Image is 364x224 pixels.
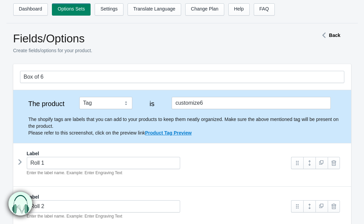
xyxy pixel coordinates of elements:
[20,71,344,83] input: General Options Set
[8,191,33,216] img: bxm.png
[95,3,123,16] a: Settings
[52,3,91,16] a: Options Sets
[27,194,39,200] label: Label
[27,170,122,175] em: Enter the label name. Example: Enter Engraving Text
[27,214,122,219] em: Enter the label name. Example: Enter Engraving Text
[13,47,295,54] p: Create fields/options for your product.
[145,130,191,136] a: Product Tag Preview
[254,3,275,16] a: FAQ
[139,100,165,107] label: is
[319,33,340,38] a: Back
[13,3,48,16] a: Dashboard
[228,3,250,16] a: Help
[185,3,224,16] a: Change Plan
[20,100,73,107] label: The product
[27,150,39,157] label: Label
[128,3,181,16] a: Translate Language
[329,33,340,38] strong: Back
[28,116,344,136] p: The shopify tags are labels that you can add to your products to keep them neatly organized. Make...
[13,32,295,45] h1: Fields/Options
